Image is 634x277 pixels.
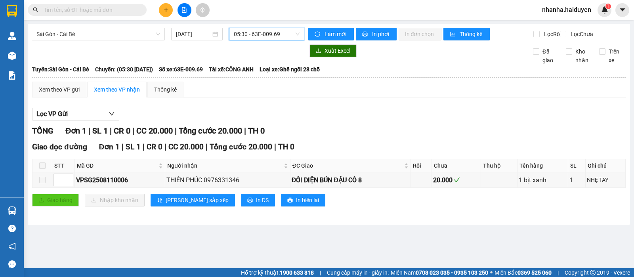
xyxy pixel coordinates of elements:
[151,194,235,206] button: sort-ascending[PERSON_NAME] sắp xếp
[132,126,134,136] span: |
[67,181,71,185] span: down
[325,30,348,38] span: Làm mới
[416,269,488,276] strong: 0708 023 035 - 0935 103 250
[287,197,293,204] span: printer
[114,126,130,136] span: CR 0
[518,159,568,172] th: Tên hàng
[147,142,162,151] span: CR 0
[178,3,191,17] button: file-add
[64,174,73,180] span: Increase Value
[88,126,90,136] span: |
[558,268,559,277] span: |
[234,28,299,40] span: 05:30 - 63E-009.69
[159,65,203,74] span: Số xe: 63E-009.69
[292,161,403,170] span: ĐC Giao
[586,159,626,172] th: Ghi chú
[607,4,609,9] span: 1
[278,142,294,151] span: TH 0
[244,126,246,136] span: |
[308,28,354,40] button: syncLàm mới
[32,194,79,206] button: uploadGiao hàng
[8,206,16,215] img: warehouse-icon
[181,7,187,13] span: file-add
[316,48,321,54] span: download
[8,71,16,80] img: solution-icon
[518,269,552,276] strong: 0369 525 060
[167,161,282,170] span: Người nhận
[159,3,173,17] button: plus
[433,175,479,185] div: 20.000
[539,47,560,65] span: Đã giao
[490,271,493,274] span: ⚪️
[32,108,119,120] button: Lọc VP Gửi
[356,28,397,40] button: printerIn phơi
[85,194,145,206] button: downloadNhập kho nhận
[157,197,162,204] span: sort-ascending
[166,175,289,185] div: THIÊN PHÚC 0976331346
[200,7,205,13] span: aim
[541,30,562,38] span: Lọc Rồi
[454,177,460,183] span: check
[248,126,265,136] span: TH 0
[163,7,169,13] span: plus
[67,175,71,180] span: up
[309,44,357,57] button: downloadXuất Excel
[327,268,389,277] span: Cung cấp máy in - giấy in:
[75,172,165,188] td: VPSG2508110006
[601,6,608,13] img: icon-new-feature
[76,175,164,185] div: VPSG2508110006
[399,28,442,40] button: In đơn chọn
[460,30,483,38] span: Thống kê
[292,175,409,185] div: ĐỐI DIỆN BÚN ĐẬU CÔ 8
[36,28,160,40] span: Sài Gòn - Cái Bè
[519,175,566,185] div: 1 bịt xanh
[281,194,325,206] button: printerIn biên lai
[8,260,16,268] span: message
[94,85,140,94] div: Xem theo VP nhận
[164,142,166,151] span: |
[32,142,87,151] span: Giao dọc đường
[8,52,16,60] img: warehouse-icon
[8,243,16,250] span: notification
[8,32,16,40] img: warehouse-icon
[168,142,204,151] span: CC 20.000
[52,159,75,172] th: STT
[362,31,369,38] span: printer
[33,7,38,13] span: search
[567,30,594,38] span: Lọc Chưa
[260,65,320,74] span: Loại xe: Ghế ngồi 28 chỗ
[605,47,626,65] span: Trên xe
[450,31,456,38] span: bar-chart
[143,142,145,151] span: |
[296,196,319,204] span: In biên lai
[619,6,626,13] span: caret-down
[590,270,596,275] span: copyright
[175,126,177,136] span: |
[320,268,321,277] span: |
[36,109,68,119] span: Lọc VP Gửi
[32,126,53,136] span: TỔNG
[315,31,321,38] span: sync
[65,126,86,136] span: Đơn 1
[126,142,141,151] span: SL 1
[572,47,593,65] span: Kho nhận
[325,46,350,55] span: Xuất Excel
[32,66,89,73] b: Tuyến: Sài Gòn - Cái Bè
[615,3,629,17] button: caret-down
[179,126,242,136] span: Tổng cước 20.000
[605,4,611,9] sup: 1
[7,5,17,17] img: logo-vxr
[77,161,157,170] span: Mã GD
[99,142,120,151] span: Đơn 1
[241,268,314,277] span: Hỗ trợ kỹ thuật:
[241,194,275,206] button: printerIn DS
[568,159,586,172] th: SL
[39,85,80,94] div: Xem theo VP gửi
[411,159,432,172] th: Rồi
[122,142,124,151] span: |
[443,28,490,40] button: bar-chartThống kê
[391,268,488,277] span: Miền Nam
[110,126,112,136] span: |
[92,126,108,136] span: SL 1
[8,225,16,232] span: question-circle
